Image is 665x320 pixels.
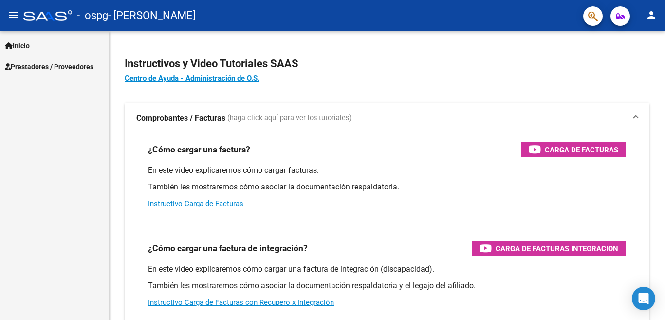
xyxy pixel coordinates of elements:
p: También les mostraremos cómo asociar la documentación respaldatoria. [148,182,626,192]
a: Instructivo Carga de Facturas con Recupero x Integración [148,298,334,307]
div: Open Intercom Messenger [632,287,655,310]
h2: Instructivos y Video Tutoriales SAAS [125,55,649,73]
span: - [PERSON_NAME] [108,5,196,26]
button: Carga de Facturas [521,142,626,157]
a: Instructivo Carga de Facturas [148,199,243,208]
strong: Comprobantes / Facturas [136,113,225,124]
h3: ¿Cómo cargar una factura de integración? [148,242,308,255]
p: En este video explicaremos cómo cargar una factura de integración (discapacidad). [148,264,626,275]
a: Centro de Ayuda - Administración de O.S. [125,74,259,83]
mat-icon: menu [8,9,19,21]
p: También les mostraremos cómo asociar la documentación respaldatoria y el legajo del afiliado. [148,281,626,291]
button: Carga de Facturas Integración [472,241,626,256]
span: Carga de Facturas [545,144,618,156]
mat-expansion-panel-header: Comprobantes / Facturas (haga click aquí para ver los tutoriales) [125,103,649,134]
p: En este video explicaremos cómo cargar facturas. [148,165,626,176]
span: Carga de Facturas Integración [496,243,618,255]
span: Inicio [5,40,30,51]
span: (haga click aquí para ver los tutoriales) [227,113,351,124]
mat-icon: person [646,9,657,21]
span: - ospg [77,5,108,26]
span: Prestadores / Proveedores [5,61,93,72]
h3: ¿Cómo cargar una factura? [148,143,250,156]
